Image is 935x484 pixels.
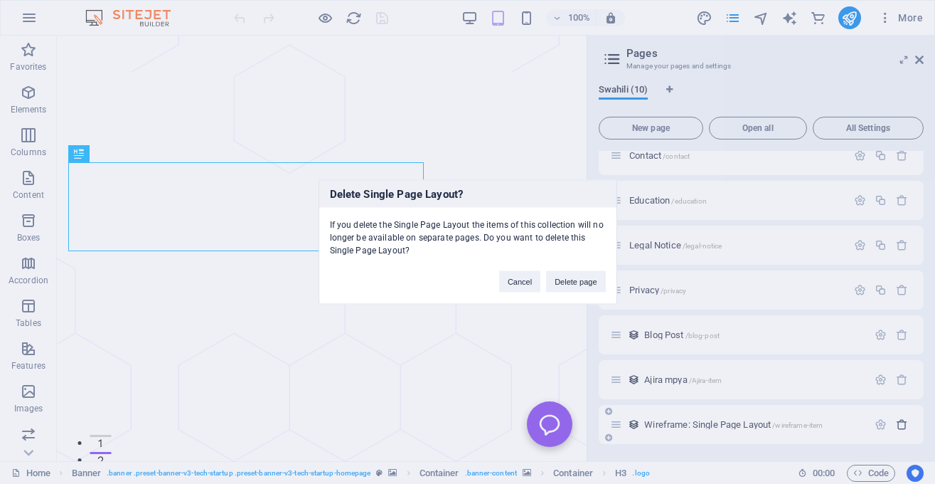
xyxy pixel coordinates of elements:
button: Cancel [499,271,540,293]
button: Delete page [546,271,605,293]
button: Open chatbot window [470,366,515,411]
div: If you delete the Single Page Layout the items of this collection will no longer be available on ... [319,208,616,257]
button: 2 [33,416,54,419]
h3: Delete Single Page Layout? [319,181,616,208]
button: 1 [33,399,54,401]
